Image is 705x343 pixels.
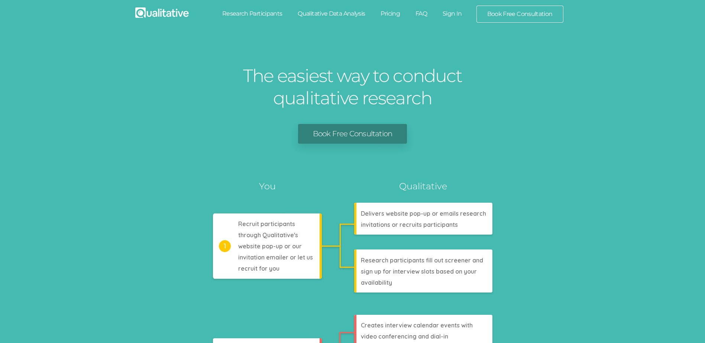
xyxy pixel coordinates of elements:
a: FAQ [408,6,435,22]
tspan: Creates interview calendar events with [361,321,473,329]
tspan: through Qualitative's [238,231,298,239]
tspan: Recruit participants [238,220,295,228]
tspan: invitation emailer or let us [238,254,313,261]
tspan: sign up for interview slots based on your [361,268,477,275]
a: Pricing [373,6,408,22]
tspan: 1 [223,242,226,250]
a: Book Free Consultation [477,6,563,22]
tspan: website pop-up or our [238,242,302,250]
tspan: Delivers website pop-up or emails research [361,210,486,217]
img: Qualitative [135,7,189,18]
a: Sign In [435,6,470,22]
h1: The easiest way to conduct qualitative research [241,65,464,109]
a: Research Participants [214,6,290,22]
tspan: availability [361,279,392,286]
tspan: invitations or recruits participants [361,221,458,228]
tspan: Research participants fill out screener and [361,257,483,264]
a: Book Free Consultation [298,124,407,144]
tspan: Qualitative [399,181,447,192]
tspan: recruit for you [238,265,279,272]
tspan: video conferencing and dial-in [361,333,448,340]
a: Qualitative Data Analysis [290,6,373,22]
tspan: You [259,181,276,192]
